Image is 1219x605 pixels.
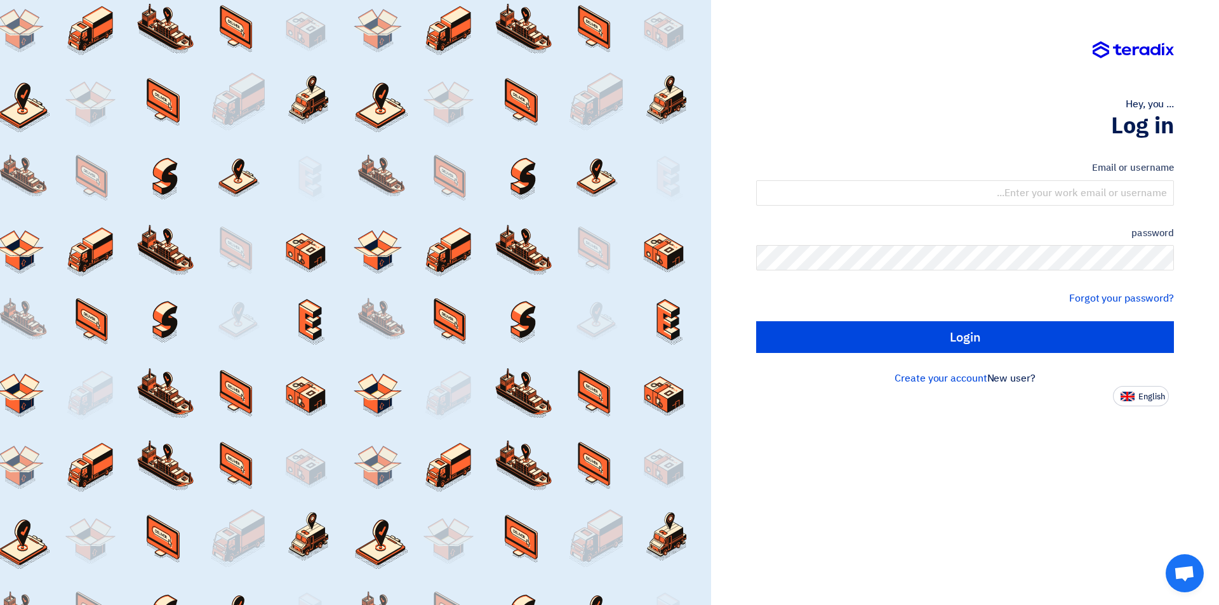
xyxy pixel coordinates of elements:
font: New user? [987,371,1036,386]
a: Create your account [895,371,987,386]
font: password [1131,226,1174,240]
font: Log in [1111,109,1174,143]
div: Open chat [1166,554,1204,592]
img: Teradix logo [1093,41,1174,59]
input: Enter your work email or username... [756,180,1174,206]
a: Forgot your password? [1069,291,1174,306]
button: English [1113,386,1169,406]
font: English [1138,390,1165,402]
font: Hey, you ... [1126,96,1174,112]
img: en-US.png [1121,392,1135,401]
font: Email or username [1092,161,1174,175]
input: Login [756,321,1174,353]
